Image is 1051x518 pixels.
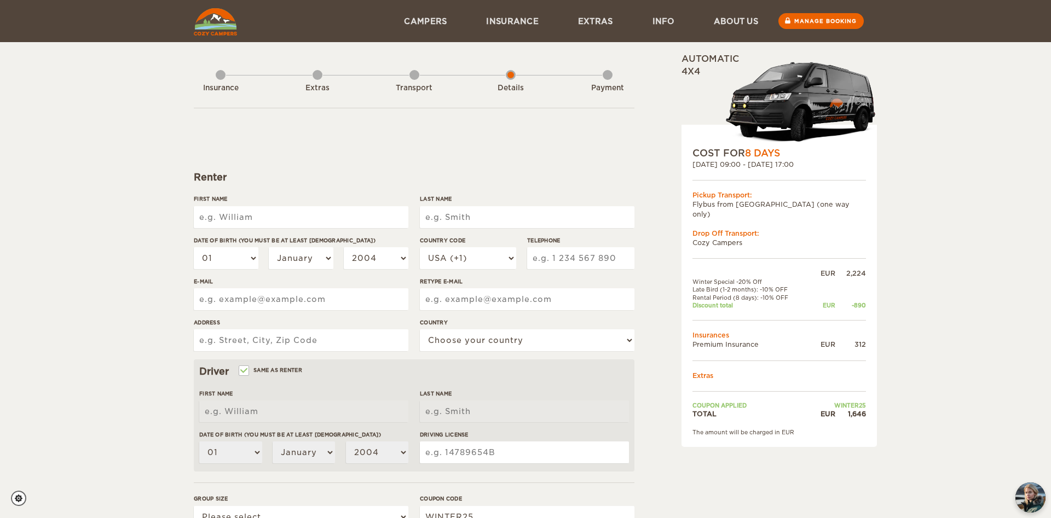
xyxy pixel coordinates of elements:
[199,389,408,398] label: First Name
[692,330,866,340] td: Insurances
[1015,482,1046,513] button: chat-button
[384,83,444,94] div: Transport
[420,389,629,398] label: Last Name
[287,83,348,94] div: Extras
[692,409,810,418] td: TOTAL
[420,400,629,422] input: e.g. Smith
[194,206,408,228] input: e.g. William
[194,195,408,203] label: First Name
[692,147,866,160] div: COST FOR
[778,13,864,29] a: Manage booking
[190,83,251,94] div: Insurance
[835,340,866,349] div: 312
[194,171,634,184] div: Renter
[194,494,408,503] label: Group size
[692,286,810,293] td: Late Bird (1-2 months): -10% OFF
[745,148,780,159] span: 8 Days
[835,301,866,309] div: -890
[527,236,634,245] label: Telephone
[692,340,810,349] td: Premium Insurance
[194,8,237,36] img: Cozy Campers
[420,195,634,203] label: Last Name
[692,160,866,169] div: [DATE] 09:00 - [DATE] 17:00
[810,301,835,309] div: EUR
[240,365,302,375] label: Same as renter
[420,236,516,245] label: Country Code
[420,288,634,310] input: e.g. example@example.com
[240,368,247,375] input: Same as renter
[692,401,810,409] td: Coupon applied
[692,200,866,218] td: Flybus from [GEOGRAPHIC_DATA] (one way only)
[692,190,866,200] div: Pickup Transport:
[810,401,866,409] td: WINTER25
[725,56,877,147] img: stor-langur-4.png
[199,365,629,378] div: Driver
[682,53,877,147] div: Automatic 4x4
[692,428,866,436] div: The amount will be charged in EUR
[420,430,629,439] label: Driving License
[692,238,866,247] td: Cozy Campers
[692,278,810,286] td: Winter Special -20% Off
[810,269,835,278] div: EUR
[199,430,408,439] label: Date of birth (You must be at least [DEMOGRAPHIC_DATA])
[420,206,634,228] input: e.g. Smith
[527,247,634,269] input: e.g. 1 234 567 890
[420,318,634,327] label: Country
[199,400,408,422] input: e.g. William
[835,269,866,278] div: 2,224
[194,288,408,310] input: e.g. example@example.com
[194,318,408,327] label: Address
[1015,482,1046,513] img: Freyja at Cozy Campers
[810,340,835,349] div: EUR
[692,371,866,380] td: Extras
[194,236,408,245] label: Date of birth (You must be at least [DEMOGRAPHIC_DATA])
[835,409,866,418] div: 1,646
[420,441,629,463] input: e.g. 14789654B
[194,329,408,351] input: e.g. Street, City, Zip Code
[11,491,33,506] a: Cookie settings
[420,494,634,503] label: Coupon code
[481,83,541,94] div: Details
[692,229,866,238] div: Drop Off Transport:
[692,294,810,301] td: Rental Period (8 days): -10% OFF
[578,83,638,94] div: Payment
[692,301,810,309] td: Discount total
[420,277,634,286] label: Retype E-mail
[810,409,835,418] div: EUR
[194,277,408,286] label: E-mail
